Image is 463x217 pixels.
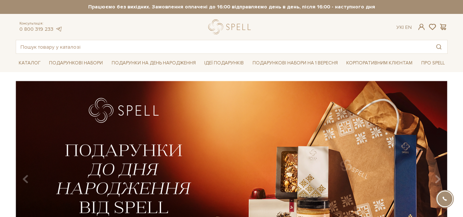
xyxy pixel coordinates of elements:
a: Подарункові набори на 1 Вересня [250,57,341,69]
a: En [405,24,412,30]
a: Каталог [16,57,44,69]
a: 0 800 319 233 [19,26,53,32]
span: Консультація: [19,21,63,26]
a: Подарункові набори [46,57,106,69]
a: Корпоративним клієнтам [343,57,415,69]
a: Про Spell [418,57,448,69]
a: telegram [55,26,63,32]
strong: Працюємо без вихідних. Замовлення оплачені до 16:00 відправляємо день в день, після 16:00 - насту... [16,4,448,10]
a: Подарунки на День народження [109,57,199,69]
div: Ук [396,24,412,31]
input: Пошук товару у каталозі [16,40,430,53]
a: Ідеї подарунків [201,57,247,69]
button: Пошук товару у каталозі [430,40,447,53]
span: | [403,24,404,30]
